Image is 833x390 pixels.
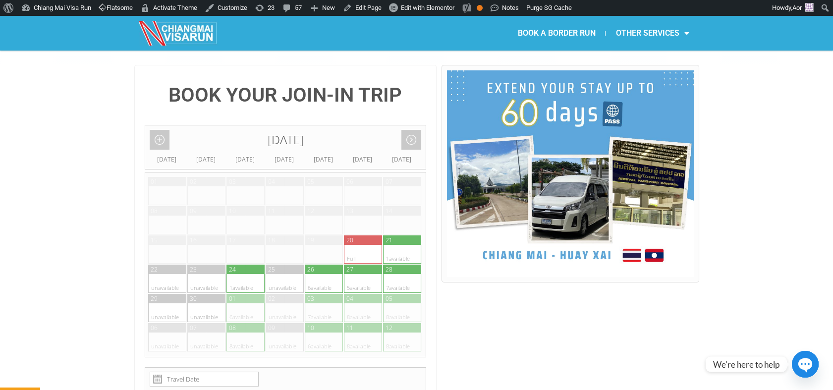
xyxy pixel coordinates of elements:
div: 06 [151,324,158,332]
div: 02 [190,177,197,186]
a: OTHER SERVICES [606,22,699,45]
div: 26 [307,265,314,274]
div: 10 [307,324,314,332]
div: 08 [229,324,236,332]
div: [DATE] [382,155,421,165]
span: Aor [792,4,802,11]
div: [DATE] [265,155,304,165]
div: 06 [346,177,353,186]
div: 04 [346,294,353,303]
a: BOOK A BORDER RUN [507,22,605,45]
div: 08 [151,207,158,215]
div: 27 [346,265,353,274]
div: 01 [229,294,236,303]
div: 17 [229,236,236,244]
div: 28 [386,265,392,274]
div: 05 [307,177,314,186]
div: 03 [307,294,314,303]
div: 07 [386,177,392,186]
div: 18 [268,236,275,244]
div: 11 [346,324,353,332]
div: 14 [386,207,392,215]
div: [DATE] [186,155,225,165]
div: 24 [229,265,236,274]
div: 21 [386,236,392,244]
div: 11 [268,207,275,215]
div: 16 [190,236,197,244]
div: [DATE] [147,155,186,165]
div: 02 [268,294,275,303]
nav: Menu [416,22,699,45]
div: 12 [307,207,314,215]
div: 29 [151,294,158,303]
div: 03 [229,177,236,186]
div: 23 [190,265,197,274]
h4: BOOK YOUR JOIN-IN TRIP [145,85,427,105]
span: Edit with Elementor [401,4,454,11]
div: 01 [151,177,158,186]
div: 09 [268,324,275,332]
div: 15 [151,236,158,244]
div: 07 [190,324,197,332]
div: [DATE] [304,155,343,165]
div: 04 [268,177,275,186]
div: 22 [151,265,158,274]
div: 19 [307,236,314,244]
div: [DATE] [225,155,265,165]
div: 13 [346,207,353,215]
div: 20 [346,236,353,244]
div: OK [477,5,483,11]
div: [DATE] [145,125,426,155]
div: [DATE] [343,155,382,165]
div: 10 [229,207,236,215]
div: 09 [190,207,197,215]
div: 30 [190,294,197,303]
div: 12 [386,324,392,332]
div: 25 [268,265,275,274]
div: 05 [386,294,392,303]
